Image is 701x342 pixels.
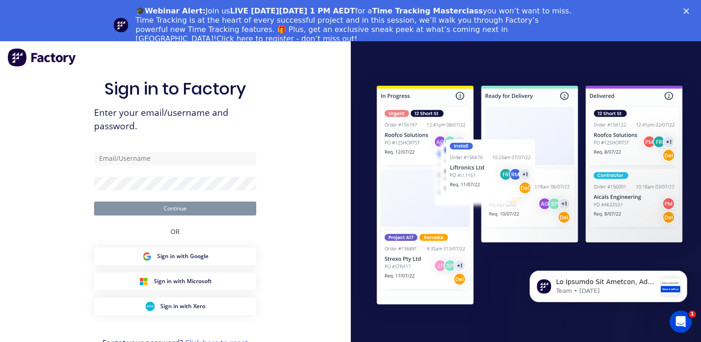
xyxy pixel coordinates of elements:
div: Close [683,8,693,14]
img: Profile image for Team [114,18,128,32]
a: Click here to register - don’t miss out! [216,34,357,43]
iframe: Intercom notifications message [516,252,701,317]
span: 1 [688,310,696,318]
input: Email/Username [94,152,256,165]
h1: Sign in to Factory [104,79,246,99]
span: Enter your email/username and password. [94,106,256,133]
img: Factory [7,48,77,67]
span: Sign in with Microsoft [154,277,212,285]
img: Xero Sign in [145,302,155,311]
div: Join us for a you won’t want to miss. Time Tracking is at the heart of every successful project a... [136,6,573,44]
button: Continue [94,202,256,215]
div: OR [171,215,180,247]
img: Microsoft Sign in [139,277,148,286]
span: Sign in with Xero [160,302,205,310]
span: Sign in with Google [157,252,208,260]
p: Message from Team, sent 2w ago [40,35,140,43]
iframe: Intercom live chat [669,310,692,333]
b: LIVE [DATE][DATE] 1 PM AEDT [230,6,355,15]
img: Google Sign in [142,252,152,261]
button: Xero Sign inSign in with Xero [94,298,256,315]
button: Google Sign inSign in with Google [94,247,256,265]
b: Time Tracking Masterclass [372,6,483,15]
b: 🎓Webinar Alert: [136,6,206,15]
button: Microsoft Sign inSign in with Microsoft [94,272,256,290]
